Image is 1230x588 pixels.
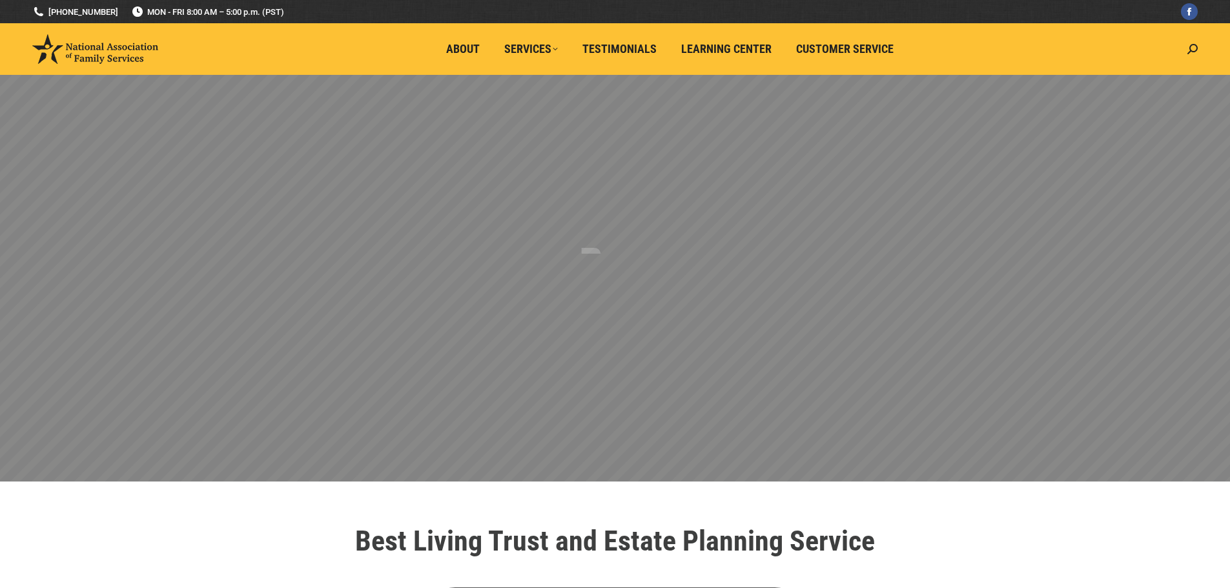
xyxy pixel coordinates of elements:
a: Customer Service [787,37,903,61]
span: Services [504,42,558,56]
h1: Best Living Trust and Estate Planning Service [254,527,977,555]
span: MON - FRI 8:00 AM – 5:00 p.m. (PST) [131,6,284,18]
a: Learning Center [672,37,781,61]
a: Facebook page opens in new window [1181,3,1198,20]
div: R [580,243,602,294]
a: About [437,37,489,61]
span: Testimonials [582,42,657,56]
img: National Association of Family Services [32,34,158,64]
a: Testimonials [573,37,666,61]
span: Learning Center [681,42,772,56]
span: Customer Service [796,42,894,56]
span: About [446,42,480,56]
a: [PHONE_NUMBER] [32,6,118,18]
